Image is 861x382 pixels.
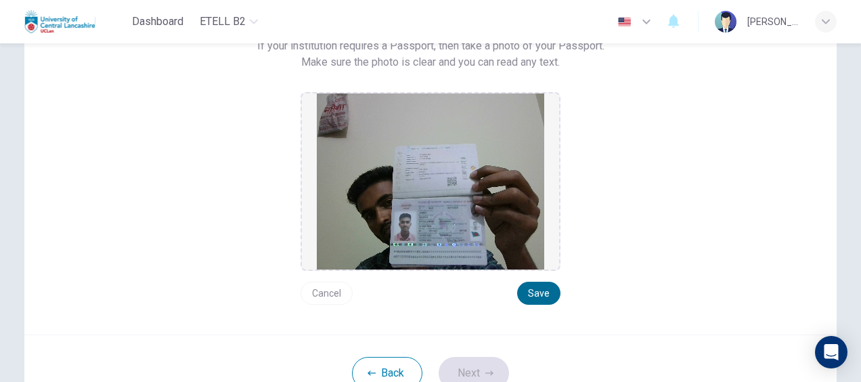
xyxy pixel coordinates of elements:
[24,8,95,35] img: Uclan logo
[24,8,127,35] a: Uclan logo
[301,282,353,305] button: Cancel
[194,9,263,34] button: eTELL B2
[200,14,246,30] span: eTELL B2
[127,9,189,34] button: Dashboard
[815,336,847,368] div: Open Intercom Messenger
[616,17,633,27] img: en
[301,54,560,70] span: Make sure the photo is clear and you can read any text.
[517,282,560,305] button: Save
[132,14,183,30] span: Dashboard
[715,11,736,33] img: Profile picture
[747,14,799,30] div: [PERSON_NAME]
[317,93,544,270] img: preview screemshot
